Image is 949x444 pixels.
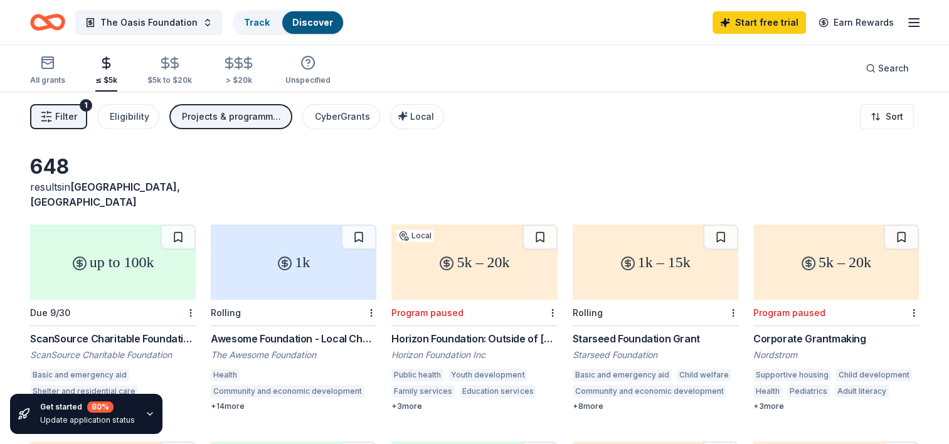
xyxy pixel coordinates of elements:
[30,179,196,209] div: results
[30,225,196,411] a: up to 100kDue 9/30ScanSource Charitable Foundation GrantScanSource Charitable FoundationBasic and...
[860,104,914,129] button: Sort
[30,8,65,37] a: Home
[573,225,738,300] div: 1k – 15k
[30,181,180,208] span: in
[211,385,364,398] div: Community and economic development
[573,225,738,411] a: 1k – 15kRollingStarseed Foundation GrantStarseed FoundationBasic and emergency aidChild welfareCo...
[30,75,65,85] div: All grants
[222,75,255,85] div: > $20k
[811,11,901,34] a: Earn Rewards
[147,75,192,85] div: $5k to $20k
[30,307,70,318] div: Due 9/30
[753,225,919,300] div: 5k – 20k
[211,331,376,346] div: Awesome Foundation - Local Chapter Grants
[95,51,117,92] button: ≤ $5k
[211,307,241,318] div: Rolling
[753,225,919,411] a: 5k – 20kProgram pausedCorporate GrantmakingNordstromSupportive housingChild developmentHealthPedi...
[878,61,909,76] span: Search
[30,369,129,381] div: Basic and emergency aid
[753,331,919,346] div: Corporate Grantmaking
[211,225,376,300] div: 1k
[573,331,738,346] div: Starseed Foundation Grant
[390,104,444,129] button: Local
[753,307,825,318] div: Program paused
[460,385,536,398] div: Education services
[391,349,557,361] div: Horizon Foundation Inc
[448,369,527,381] div: Youth development
[30,331,196,346] div: ScanSource Charitable Foundation Grant
[315,109,370,124] div: CyberGrants
[713,11,806,34] a: Start free trial
[40,401,135,413] div: Get started
[573,385,726,398] div: Community and economic development
[30,154,196,179] div: 648
[856,56,919,81] button: Search
[835,385,889,398] div: Adult literacy
[285,50,331,92] button: Unspecified
[30,50,65,92] button: All grants
[677,369,731,381] div: Child welfare
[753,369,831,381] div: Supportive housing
[95,75,117,85] div: ≤ $5k
[97,104,159,129] button: Eligibility
[244,17,270,28] a: Track
[30,104,87,129] button: Filter1
[222,51,255,92] button: > $20k
[30,349,196,361] div: ScanSource Charitable Foundation
[110,109,149,124] div: Eligibility
[292,17,333,28] a: Discover
[753,349,919,361] div: Nordstrom
[30,181,180,208] span: [GEOGRAPHIC_DATA], [GEOGRAPHIC_DATA]
[182,109,282,124] div: Projects & programming, Scholarship, Capital, General operations, Education, Conference, Training...
[836,369,912,381] div: Child development
[753,401,919,411] div: + 3 more
[391,369,443,381] div: Public health
[30,225,196,300] div: up to 100k
[391,225,557,300] div: 5k – 20k
[40,415,135,425] div: Update application status
[753,385,782,398] div: Health
[211,401,376,411] div: + 14 more
[391,331,557,346] div: Horizon Foundation: Outside of [US_STATE]
[211,349,376,361] div: The Awesome Foundation
[573,349,738,361] div: Starseed Foundation
[211,369,240,381] div: Health
[573,369,672,381] div: Basic and emergency aid
[285,75,331,85] div: Unspecified
[147,51,192,92] button: $5k to $20k
[410,111,434,122] span: Local
[886,109,903,124] span: Sort
[573,401,738,411] div: + 8 more
[302,104,380,129] button: CyberGrants
[169,104,292,129] button: Projects & programming, Scholarship, Capital, General operations, Education, Conference, Training...
[787,385,830,398] div: Pediatrics
[391,307,464,318] div: Program paused
[87,401,114,413] div: 80 %
[233,10,344,35] button: TrackDiscover
[391,401,557,411] div: + 3 more
[211,225,376,411] a: 1kRollingAwesome Foundation - Local Chapter GrantsThe Awesome FoundationHealthCommunity and econo...
[80,99,92,112] div: 1
[55,109,77,124] span: Filter
[396,230,434,242] div: Local
[573,307,603,318] div: Rolling
[391,225,557,411] a: 5k – 20kLocalProgram pausedHorizon Foundation: Outside of [US_STATE]Horizon Foundation IncPublic ...
[100,15,198,30] span: The Oasis Foundation
[75,10,223,35] button: The Oasis Foundation
[391,385,455,398] div: Family services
